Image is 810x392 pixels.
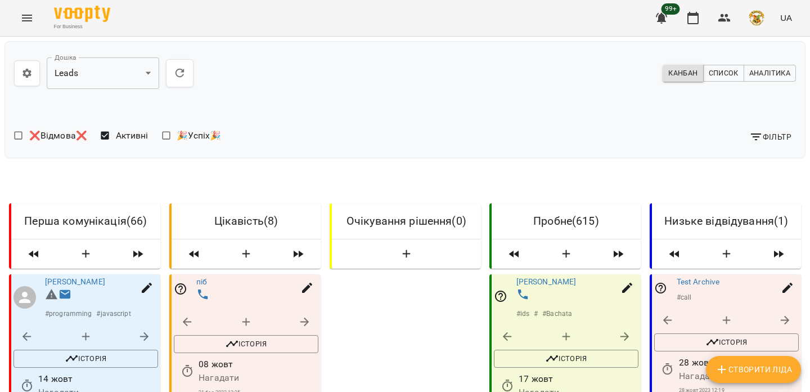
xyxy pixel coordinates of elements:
[744,65,796,82] button: Аналітика
[174,282,187,296] svg: Відповідальний співробітник не заданий
[661,212,792,230] h6: Низьке відвідування ( 1 )
[96,309,130,319] p: # javascript
[519,372,639,386] p: 17 жовт
[706,356,801,383] button: Створити Ліда
[116,129,148,142] span: Активні
[16,244,52,265] span: Пересунути лідів з колонки
[654,282,668,295] svg: Відповідальний співробітник не заданий
[176,244,212,265] span: Пересунути лідів з колонки
[780,12,792,24] span: UA
[494,289,507,303] svg: Відповідальний співробітник не заданий
[697,244,756,265] button: Створити Ліда
[677,292,692,302] p: # call
[280,244,316,265] span: Пересунути лідів з колонки
[181,212,312,230] h6: Цікавість ( 8 )
[663,65,703,82] button: Канбан
[760,244,796,265] span: Пересунути лідів з колонки
[516,277,577,286] a: [PERSON_NAME]
[668,67,697,79] span: Канбан
[715,363,792,376] span: Створити Ліда
[196,277,206,286] a: піб
[217,244,276,265] button: Створити Ліда
[677,277,720,286] a: Test Archive
[496,244,532,265] span: Пересунути лідів з колонки
[600,244,636,265] span: Пересунути лідів з колонки
[516,309,529,319] p: # ids
[56,244,115,265] button: Створити Ліда
[543,309,573,319] p: # Bachata
[45,288,58,301] svg: Невірний формат телефону +1234567890
[54,6,110,22] img: Voopty Logo
[13,350,158,368] button: Історія
[661,3,680,15] span: 99+
[749,130,791,144] span: Фільтр
[749,67,790,79] span: Аналітика
[177,129,221,142] span: 🎉Успіх🎉
[45,309,92,319] p: # programming
[54,23,110,30] span: For Business
[679,356,799,369] p: 28 жовт
[47,57,159,89] div: Leads
[654,334,799,352] button: Історія
[199,358,318,371] p: 08 жовт
[709,67,739,79] span: Список
[120,244,156,265] span: Пересунути лідів з колонки
[19,353,152,366] span: Історія
[656,244,692,265] span: Пересунути лідів з колонки
[499,353,633,366] span: Історія
[703,65,744,82] button: Список
[534,309,538,319] p: #
[179,338,313,351] span: Історія
[29,129,87,142] span: ❌Відмова❌
[660,336,793,350] span: Історія
[749,10,764,26] img: e4fadf5fdc8e1f4c6887bfc6431a60f1.png
[13,5,40,32] button: Menu
[745,127,796,147] button: Фільтр
[537,244,596,265] button: Створити Ліда
[336,244,476,265] button: Створити Ліда
[199,371,318,385] p: Нагадати
[45,277,105,286] a: [PERSON_NAME]
[174,336,318,354] button: Історія
[20,212,151,230] h6: Перша комунікація ( 66 )
[776,7,796,28] button: UA
[38,372,158,386] p: 14 жовт
[341,212,472,230] h6: Очікування рішення ( 0 )
[494,350,638,368] button: Історія
[501,212,632,230] h6: Пробне ( 615 )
